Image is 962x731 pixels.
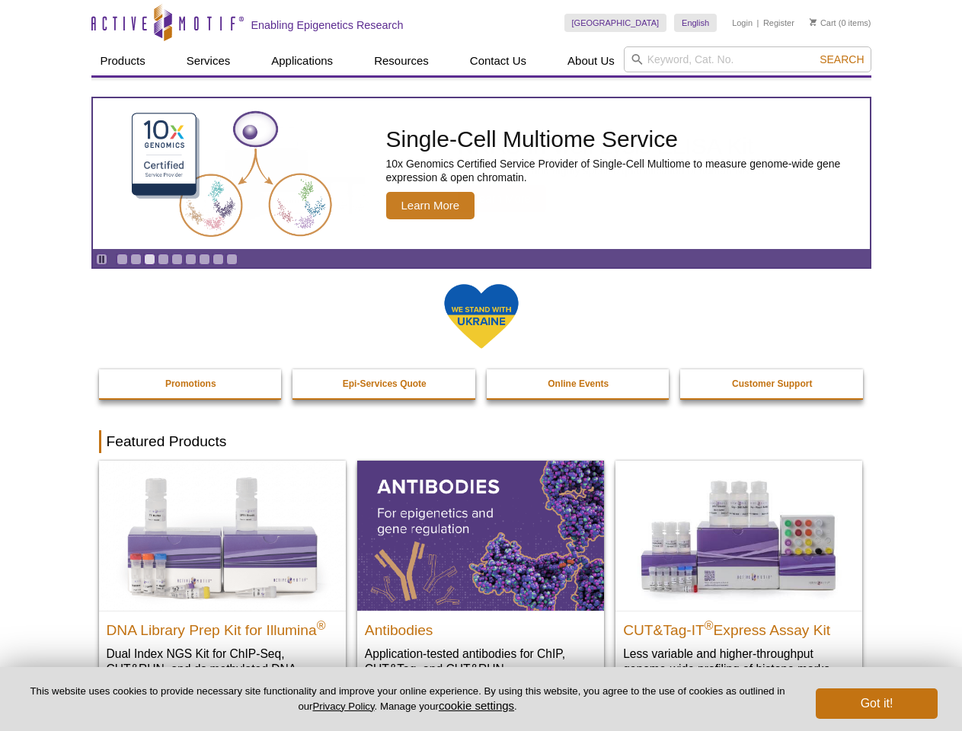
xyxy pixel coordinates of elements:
[732,378,812,389] strong: Customer Support
[213,254,224,265] a: Go to slide 8
[816,688,938,719] button: Got it!
[443,283,519,350] img: We Stand With Ukraine
[815,53,868,66] button: Search
[386,128,862,151] h2: Single-Cell Multiome Service
[705,618,714,631] sup: ®
[365,46,438,75] a: Resources
[615,461,862,610] img: CUT&Tag-IT® Express Assay Kit
[185,254,197,265] a: Go to slide 6
[107,646,338,692] p: Dual Index NGS Kit for ChIP-Seq, CUT&RUN, and ds methylated DNA assays.
[357,461,604,610] img: All Antibodies
[674,14,717,32] a: English
[177,46,240,75] a: Services
[810,14,871,32] li: (0 items)
[623,646,855,677] p: Less variable and higher-throughput genome-wide profiling of histone marks​.
[558,46,624,75] a: About Us
[96,254,107,265] a: Toggle autoplay
[130,254,142,265] a: Go to slide 2
[365,646,596,677] p: Application-tested antibodies for ChIP, CUT&Tag, and CUT&RUN.
[487,369,671,398] a: Online Events
[810,18,817,26] img: Your Cart
[615,461,862,691] a: CUT&Tag-IT® Express Assay Kit CUT&Tag-IT®Express Assay Kit Less variable and higher-throughput ge...
[386,157,862,184] p: 10x Genomics Certified Service Provider of Single-Cell Multiome to measure genome-wide gene expre...
[99,369,283,398] a: Promotions
[548,378,609,389] strong: Online Events
[732,18,753,28] a: Login
[292,369,477,398] a: Epi-Services Quote
[99,461,346,610] img: DNA Library Prep Kit for Illumina
[623,615,855,638] h2: CUT&Tag-IT Express Assay Kit
[107,615,338,638] h2: DNA Library Prep Kit for Illumina
[439,699,514,712] button: cookie settings
[117,104,346,244] img: Single-Cell Multiome Service
[624,46,871,72] input: Keyword, Cat. No.
[93,98,870,249] article: Single-Cell Multiome Service
[757,14,759,32] li: |
[461,46,535,75] a: Contact Us
[312,701,374,712] a: Privacy Policy
[117,254,128,265] a: Go to slide 1
[262,46,342,75] a: Applications
[91,46,155,75] a: Products
[171,254,183,265] a: Go to slide 5
[144,254,155,265] a: Go to slide 3
[680,369,865,398] a: Customer Support
[226,254,238,265] a: Go to slide 9
[24,685,791,713] p: This website uses cookies to provide necessary site functionality and improve your online experie...
[365,615,596,638] h2: Antibodies
[165,378,216,389] strong: Promotions
[763,18,794,28] a: Register
[343,378,427,389] strong: Epi-Services Quote
[93,98,870,249] a: Single-Cell Multiome Service Single-Cell Multiome Service 10x Genomics Certified Service Provider...
[317,618,326,631] sup: ®
[810,18,836,28] a: Cart
[357,461,604,691] a: All Antibodies Antibodies Application-tested antibodies for ChIP, CUT&Tag, and CUT&RUN.
[99,461,346,707] a: DNA Library Prep Kit for Illumina DNA Library Prep Kit for Illumina® Dual Index NGS Kit for ChIP-...
[564,14,667,32] a: [GEOGRAPHIC_DATA]
[199,254,210,265] a: Go to slide 7
[99,430,864,453] h2: Featured Products
[386,192,475,219] span: Learn More
[251,18,404,32] h2: Enabling Epigenetics Research
[158,254,169,265] a: Go to slide 4
[820,53,864,65] span: Search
